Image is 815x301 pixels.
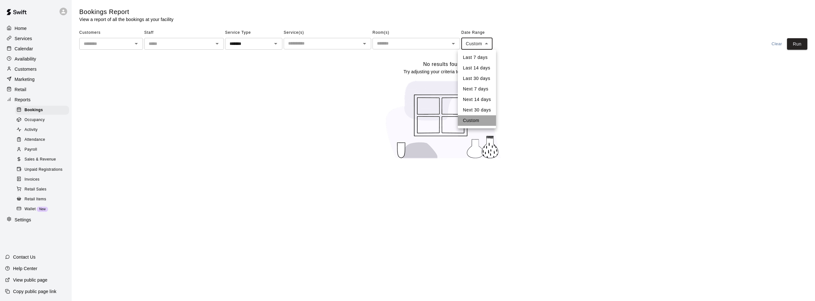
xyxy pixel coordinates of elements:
li: Next 14 days [458,94,496,105]
li: Last 14 days [458,63,496,73]
li: Custom [458,115,496,126]
li: Next 7 days [458,84,496,94]
li: Last 7 days [458,52,496,63]
li: Next 30 days [458,105,496,115]
li: Last 30 days [458,73,496,84]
